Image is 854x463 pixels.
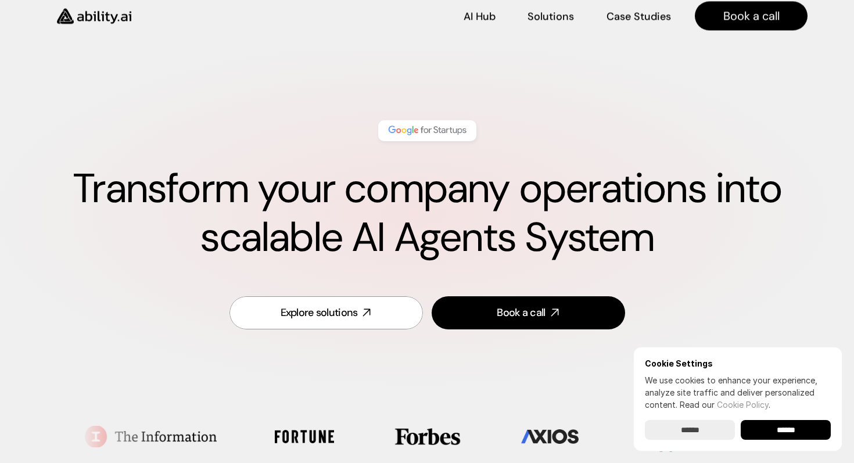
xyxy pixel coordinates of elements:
[46,164,808,262] h1: Transform your company operations into scalable AI Agents System
[695,2,808,31] a: Book a call
[281,306,358,320] div: Explore solutions
[717,400,769,410] a: Cookie Policy
[464,10,496,24] p: AI Hub
[645,358,831,368] h6: Cookie Settings
[229,296,423,329] a: Explore solutions
[528,10,574,24] p: Solutions
[645,374,831,411] p: We use cookies to enhance your experience, analyze site traffic and deliver personalized content.
[606,6,672,26] a: Case Studies
[432,296,625,329] a: Book a call
[497,306,545,320] div: Book a call
[528,6,574,26] a: Solutions
[607,10,671,24] p: Case Studies
[148,2,808,31] nav: Main navigation
[680,400,770,410] span: Read our .
[464,6,496,26] a: AI Hub
[723,8,780,24] p: Book a call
